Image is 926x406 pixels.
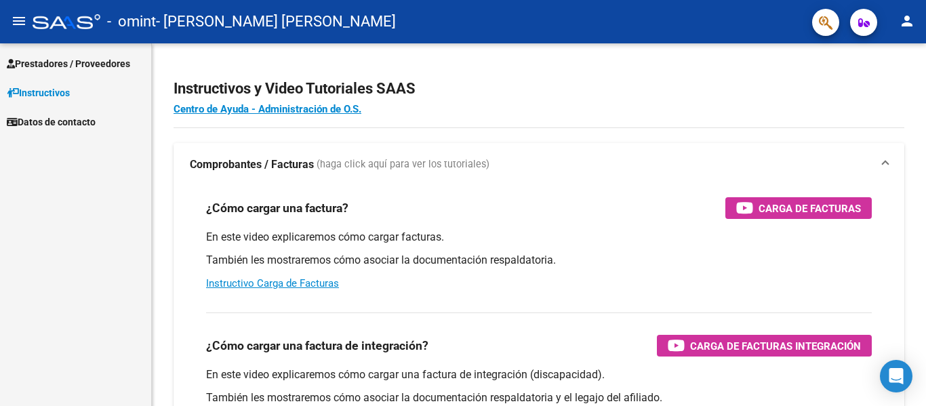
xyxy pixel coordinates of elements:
[206,277,339,289] a: Instructivo Carga de Facturas
[690,338,861,354] span: Carga de Facturas Integración
[657,335,872,357] button: Carga de Facturas Integración
[107,7,156,37] span: - omint
[206,199,348,218] h3: ¿Cómo cargar una factura?
[725,197,872,219] button: Carga de Facturas
[7,85,70,100] span: Instructivos
[7,115,96,129] span: Datos de contacto
[206,390,872,405] p: También les mostraremos cómo asociar la documentación respaldatoria y el legajo del afiliado.
[156,7,396,37] span: - [PERSON_NAME] [PERSON_NAME]
[759,200,861,217] span: Carga de Facturas
[899,13,915,29] mat-icon: person
[206,230,872,245] p: En este video explicaremos cómo cargar facturas.
[7,56,130,71] span: Prestadores / Proveedores
[206,336,428,355] h3: ¿Cómo cargar una factura de integración?
[174,103,361,115] a: Centro de Ayuda - Administración de O.S.
[11,13,27,29] mat-icon: menu
[880,360,912,392] div: Open Intercom Messenger
[190,157,314,172] strong: Comprobantes / Facturas
[206,253,872,268] p: También les mostraremos cómo asociar la documentación respaldatoria.
[206,367,872,382] p: En este video explicaremos cómo cargar una factura de integración (discapacidad).
[174,143,904,186] mat-expansion-panel-header: Comprobantes / Facturas (haga click aquí para ver los tutoriales)
[317,157,489,172] span: (haga click aquí para ver los tutoriales)
[174,76,904,102] h2: Instructivos y Video Tutoriales SAAS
